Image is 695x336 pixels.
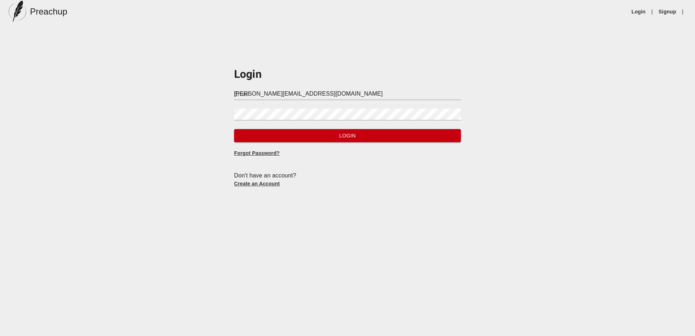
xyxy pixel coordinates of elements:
li: | [648,8,656,15]
img: preachup-logo.png [9,1,26,23]
a: Forgot Password? [234,150,280,156]
iframe: Drift Widget Chat Controller [659,300,686,327]
h5: Preachup [30,6,67,17]
button: Login [234,129,461,143]
div: Don't have an account? [234,171,461,180]
span: Login [240,131,455,140]
li: | [679,8,686,15]
a: Signup [659,8,676,15]
a: Login [631,8,646,15]
a: Create an Account [234,181,280,187]
h3: Login [234,67,461,83]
